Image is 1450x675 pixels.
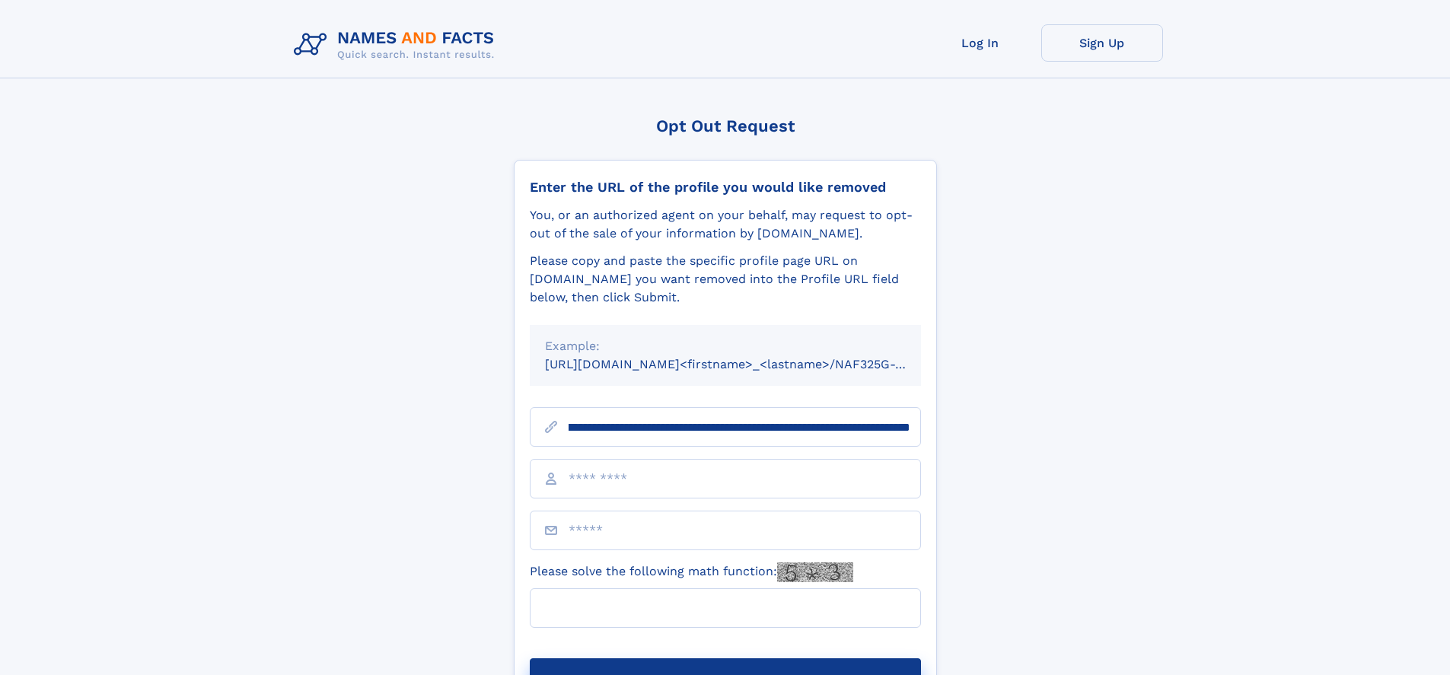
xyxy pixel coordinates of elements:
[530,179,921,196] div: Enter the URL of the profile you would like removed
[530,252,921,307] div: Please copy and paste the specific profile page URL on [DOMAIN_NAME] you want removed into the Pr...
[919,24,1041,62] a: Log In
[545,357,950,371] small: [URL][DOMAIN_NAME]<firstname>_<lastname>/NAF325G-xxxxxxxx
[530,206,921,243] div: You, or an authorized agent on your behalf, may request to opt-out of the sale of your informatio...
[545,337,906,355] div: Example:
[288,24,507,65] img: Logo Names and Facts
[1041,24,1163,62] a: Sign Up
[530,562,853,582] label: Please solve the following math function:
[514,116,937,135] div: Opt Out Request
